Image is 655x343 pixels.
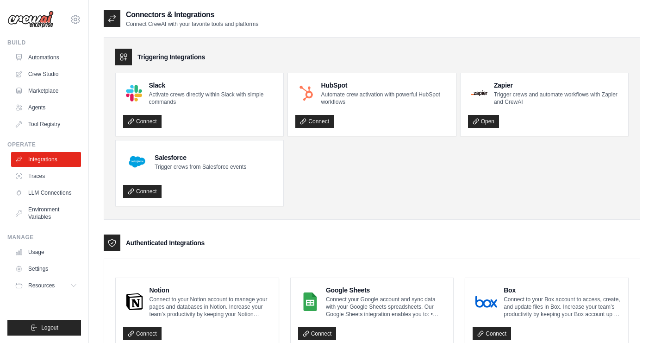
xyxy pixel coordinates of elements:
a: Crew Studio [11,67,81,82]
h4: Slack [149,81,276,90]
a: Traces [11,169,81,184]
a: Open [468,115,499,128]
a: Environment Variables [11,202,81,224]
img: Notion Logo [126,292,143,311]
img: Slack Logo [126,85,142,101]
a: Settings [11,261,81,276]
h4: Box [504,286,621,295]
p: Connect to your Box account to access, create, and update files in Box. Increase your team’s prod... [504,296,621,318]
a: Automations [11,50,81,65]
p: Connect to your Notion account to manage your pages and databases in Notion. Increase your team’s... [150,296,271,318]
a: Integrations [11,152,81,167]
img: Box Logo [475,292,497,311]
a: Marketplace [11,83,81,98]
div: Operate [7,141,81,148]
h4: HubSpot [321,81,448,90]
button: Logout [7,320,81,336]
button: Resources [11,278,81,293]
p: Trigger crews and automate workflows with Zapier and CrewAI [494,91,621,106]
a: Agents [11,100,81,115]
a: Connect [123,185,162,198]
img: Logo [7,11,54,28]
a: LLM Connections [11,185,81,200]
a: Connect [298,327,337,340]
h4: Notion [150,286,271,295]
img: HubSpot Logo [298,85,314,101]
span: Logout [41,324,58,331]
h4: Salesforce [155,153,246,162]
a: Connect [123,327,162,340]
p: Connect your Google account and sync data with your Google Sheets spreadsheets. Our Google Sheets... [326,296,446,318]
div: Build [7,39,81,46]
p: Automate crew activation with powerful HubSpot workflows [321,91,448,106]
h3: Triggering Integrations [137,52,205,62]
p: Trigger crews from Salesforce events [155,163,246,171]
h2: Connectors & Integrations [126,9,258,20]
img: Salesforce Logo [126,151,148,173]
img: Google Sheets Logo [301,292,319,311]
div: Manage [7,234,81,241]
p: Activate crews directly within Slack with simple commands [149,91,276,106]
a: Connect [295,115,334,128]
h4: Google Sheets [326,286,446,295]
span: Resources [28,282,55,289]
a: Connect [123,115,162,128]
h4: Zapier [494,81,621,90]
a: Usage [11,245,81,260]
a: Connect [473,327,511,340]
a: Tool Registry [11,117,81,132]
h3: Authenticated Integrations [126,238,205,248]
img: Zapier Logo [471,90,487,96]
p: Connect CrewAI with your favorite tools and platforms [126,20,258,28]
